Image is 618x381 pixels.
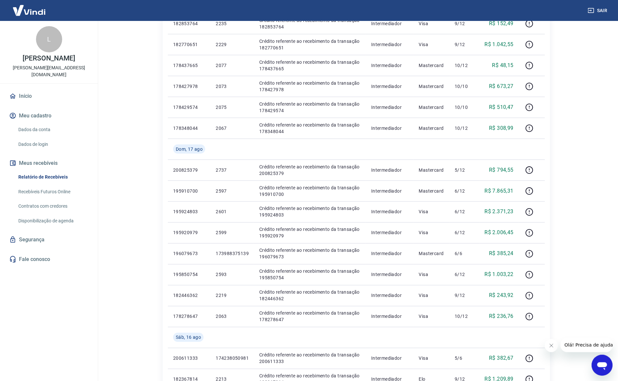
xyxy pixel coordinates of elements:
p: Intermediador [371,271,409,278]
p: R$ 385,24 [489,250,514,258]
p: Crédito referente ao recebimento da transação 178429574 [259,101,361,114]
p: Intermediador [371,251,409,257]
p: Intermediador [371,355,409,362]
p: 178429574 [173,104,205,111]
p: 200611333 [173,355,205,362]
p: 5/12 [455,167,474,173]
a: Início [8,89,90,103]
p: Intermediador [371,292,409,299]
p: Intermediador [371,62,409,69]
p: 10/10 [455,83,474,90]
p: 182770651 [173,41,205,48]
p: Crédito referente ao recebimento da transação 182853764 [259,17,361,30]
p: R$ 243,92 [489,292,514,300]
p: Mastercard [419,251,445,257]
button: Meus recebíveis [8,156,90,170]
p: 6/12 [455,271,474,278]
p: Visa [419,41,445,48]
p: Crédito referente ao recebimento da transação 178437665 [259,59,361,72]
p: 178278647 [173,313,205,320]
a: Recebíveis Futuros Online [16,185,90,199]
p: 2597 [216,188,249,194]
p: 6/12 [455,188,474,194]
p: 9/12 [455,41,474,48]
p: Visa [419,292,445,299]
p: Intermediador [371,41,409,48]
p: Intermediador [371,104,409,111]
p: Mastercard [419,188,445,194]
p: 195920979 [173,230,205,236]
p: 2077 [216,62,249,69]
a: Dados da conta [16,123,90,136]
p: 2601 [216,209,249,215]
p: 2235 [216,20,249,27]
p: R$ 308,99 [489,124,514,132]
p: 182446362 [173,292,205,299]
p: Crédito referente ao recebimento da transação 196079673 [259,247,361,260]
p: 6/12 [455,230,474,236]
p: 182853764 [173,20,205,27]
p: Visa [419,355,445,362]
p: 10/12 [455,125,474,131]
p: 2593 [216,271,249,278]
p: 195924803 [173,209,205,215]
p: 173988375139 [216,251,249,257]
p: Intermediador [371,83,409,90]
p: Crédito referente ao recebimento da transação 195924803 [259,205,361,218]
iframe: Botão para abrir a janela de mensagens [592,355,613,376]
p: Crédito referente ao recebimento da transação 195850754 [259,268,361,281]
button: Sair [587,5,610,17]
span: Dom, 17 ago [176,146,203,152]
p: 195850754 [173,271,205,278]
a: Contratos com credores [16,199,90,213]
p: R$ 1.042,55 [485,41,514,48]
p: 5/6 [455,355,474,362]
p: 10/12 [455,62,474,69]
p: Crédito referente ao recebimento da transação 178427978 [259,80,361,93]
p: Mastercard [419,83,445,90]
p: R$ 2.371,23 [485,208,514,216]
p: Visa [419,313,445,320]
p: 2229 [216,41,249,48]
p: Intermediador [371,167,409,173]
p: 2067 [216,125,249,131]
p: Intermediador [371,209,409,215]
p: Crédito referente ao recebimento da transação 178278647 [259,310,361,323]
p: Intermediador [371,125,409,131]
a: Segurança [8,233,90,247]
p: Mastercard [419,62,445,69]
p: 200825379 [173,167,205,173]
p: R$ 236,76 [489,313,514,320]
p: [PERSON_NAME] [23,55,75,62]
img: Vindi [8,0,50,20]
p: 2219 [216,292,249,299]
p: 2063 [216,313,249,320]
p: Crédito referente ao recebimento da transação 200825379 [259,164,361,177]
p: Visa [419,230,445,236]
p: Visa [419,271,445,278]
span: Olá! Precisa de ajuda? [4,5,55,10]
p: 178348044 [173,125,205,131]
button: Meu cadastro [8,109,90,123]
p: 2073 [216,83,249,90]
p: Mastercard [419,167,445,173]
p: 2075 [216,104,249,111]
p: R$ 1.003,22 [485,271,514,279]
p: 9/12 [455,292,474,299]
p: R$ 2.006,45 [485,229,514,237]
p: R$ 673,27 [489,82,514,90]
p: Crédito referente ao recebimento da transação 182446362 [259,289,361,302]
p: 178437665 [173,62,205,69]
iframe: Mensagem da empresa [561,338,613,352]
p: Intermediador [371,20,409,27]
p: 6/12 [455,209,474,215]
p: 6/6 [455,251,474,257]
p: Crédito referente ao recebimento da transação 182770651 [259,38,361,51]
a: Relatório de Recebíveis [16,170,90,184]
p: Crédito referente ao recebimento da transação 200611333 [259,352,361,365]
p: R$ 382,67 [489,355,514,362]
p: 195910700 [173,188,205,194]
p: 9/12 [455,20,474,27]
p: Mastercard [419,104,445,111]
p: R$ 152,49 [489,20,514,27]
